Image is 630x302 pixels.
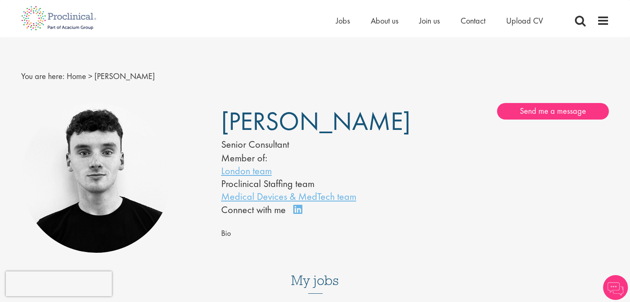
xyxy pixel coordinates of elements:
[221,105,410,138] span: [PERSON_NAME]
[221,164,272,177] a: London team
[221,190,356,203] a: Medical Devices & MedTech team
[67,71,86,81] a: breadcrumb link
[419,15,440,26] a: Join us
[88,71,92,81] span: >
[603,275,628,300] img: Chatbot
[94,71,155,81] span: [PERSON_NAME]
[497,103,609,120] a: Send me a message
[6,271,112,296] iframe: reCAPTCHA
[221,177,390,190] li: Proclinical Staffing team
[221,151,267,164] label: Member of:
[461,15,485,26] a: Contact
[21,273,609,288] h3: My jobs
[371,15,398,26] a: About us
[221,228,231,238] span: Bio
[336,15,350,26] a: Jobs
[21,71,65,81] span: You are here:
[506,15,543,26] a: Upload CV
[21,103,171,253] img: Patrick Melody
[221,137,390,151] div: Senior Consultant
